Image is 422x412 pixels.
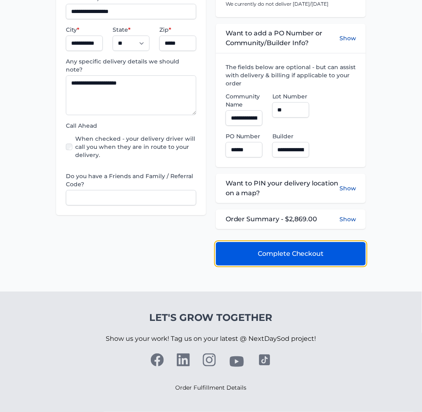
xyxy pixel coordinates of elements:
p: Show us your work! Tag us on your latest @ NextDaySod project! [106,324,316,353]
a: Order Fulfillment Details [176,384,247,391]
label: Community Name [226,92,263,109]
label: The fields below are optional - but can assist with delivery & billing if applicable to your order [226,63,356,87]
button: Show [339,28,356,48]
button: Show [339,215,356,223]
label: PO Number [226,132,263,140]
span: Complete Checkout [258,249,324,259]
label: Any specific delivery details we should note? [66,57,196,74]
p: We currently do not deliver [DATE]/[DATE] [226,1,356,7]
label: City [66,26,103,34]
label: Builder [272,132,309,140]
label: Lot Number [272,92,309,100]
label: Do you have a Friends and Family / Referral Code? [66,172,196,188]
button: Show [339,179,356,198]
label: Zip [159,26,196,34]
label: When checked - your delivery driver will call you when they are in route to your delivery. [76,135,196,159]
label: State [113,26,150,34]
button: Complete Checkout [216,242,366,266]
label: Call Ahead [66,122,196,130]
span: Want to PIN your delivery location on a map? [226,179,339,198]
h4: Let's Grow Together [106,311,316,324]
span: Want to add a PO Number or Community/Builder Info? [226,28,339,48]
span: Order Summary - $2,869.00 [226,214,318,224]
